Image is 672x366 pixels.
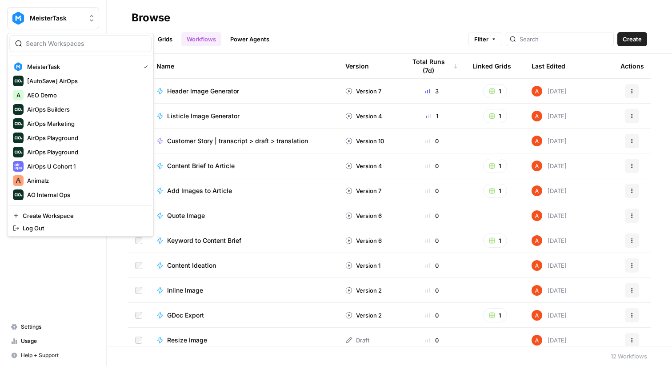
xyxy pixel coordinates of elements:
img: cje7zb9ux0f2nqyv5qqgv3u0jxek [532,161,542,171]
a: Usage [7,334,99,348]
span: GDoc Export [167,311,204,320]
img: AO Internal Ops Logo [13,189,24,200]
div: 0 [406,137,458,145]
div: Last Edited [532,54,565,78]
a: Grids [152,32,178,46]
a: All [132,32,149,46]
span: Create [623,35,642,44]
img: cje7zb9ux0f2nqyv5qqgv3u0jxek [532,235,542,246]
a: Resize Image [156,336,331,345]
button: 1 [483,159,507,173]
div: 0 [406,161,458,170]
img: cje7zb9ux0f2nqyv5qqgv3u0jxek [532,136,542,146]
span: Quote Image [167,211,205,220]
a: Add Images to Article [156,186,331,195]
img: MeisterTask Logo [10,10,26,26]
span: Inline Image [167,286,203,295]
a: Settings [7,320,99,334]
span: Filter [474,35,488,44]
div: [DATE] [532,111,567,121]
div: Version 2 [345,286,382,295]
div: Version 7 [345,186,381,195]
div: 12 Workflows [611,352,647,361]
input: Search [520,35,610,44]
span: Listicle Image Generator [167,112,240,121]
a: Quote Image [156,211,331,220]
img: cje7zb9ux0f2nqyv5qqgv3u0jxek [532,310,542,321]
button: 1 [483,184,507,198]
span: MeisterTask [27,62,136,71]
span: AEO Demo [27,91,144,100]
div: 0 [406,236,458,245]
img: AirOps Playground Logo [13,133,24,143]
button: 1 [483,233,507,248]
button: Workspace: MeisterTask [7,7,99,29]
input: Search Workspaces [26,39,146,48]
a: Listicle Image Generator [156,112,331,121]
span: Resize Image [167,336,207,345]
img: Animalz Logo [13,175,24,186]
span: Content Brief to Article [167,161,235,170]
span: AirOps Playground [27,133,144,142]
div: 0 [406,186,458,195]
div: 0 [406,261,458,270]
span: AirOps U Cohort 1 [27,162,144,171]
div: Workspace: MeisterTask [7,33,154,237]
img: cje7zb9ux0f2nqyv5qqgv3u0jxek [532,335,542,346]
a: Log Out [9,222,152,234]
button: Create [617,32,647,46]
span: AirOps Marketing [27,119,144,128]
a: Content Brief to Article [156,161,331,170]
div: 0 [406,286,458,295]
span: Animalz [27,176,144,185]
img: cje7zb9ux0f2nqyv5qqgv3u0jxek [532,185,542,196]
a: Content Ideation [156,261,331,270]
span: Header Image Generator [167,87,239,96]
div: Version 10 [345,137,384,145]
div: Version 1 [345,261,380,270]
div: Total Runs (7d) [406,54,458,78]
button: 1 [483,84,507,98]
div: [DATE] [532,335,567,346]
span: Usage [21,337,95,345]
a: Customer Story | transcript > draft > translation [156,137,331,145]
div: [DATE] [532,210,567,221]
div: 0 [406,336,458,345]
div: [DATE] [532,310,567,321]
div: Version [345,54,369,78]
span: AO Internal Ops [27,190,144,199]
button: 1 [483,109,507,123]
div: 1 [406,112,458,121]
a: Power Agents [225,32,275,46]
div: Version 4 [345,112,382,121]
button: 1 [483,308,507,322]
div: [DATE] [532,285,567,296]
img: AirOps Playground Logo [13,147,24,157]
div: Linked Grids [472,54,511,78]
div: 0 [406,311,458,320]
div: Browse [132,11,170,25]
img: [AutoSave] AirOps Logo [13,76,24,86]
div: [DATE] [532,86,567,97]
a: Inline Image [156,286,331,295]
span: A [16,91,20,100]
div: [DATE] [532,185,567,196]
div: Version 6 [345,236,382,245]
span: Create Workspace [23,211,144,220]
span: Customer Story | transcript > draft > translation [167,137,308,145]
a: Workflows [181,32,221,46]
img: cje7zb9ux0f2nqyv5qqgv3u0jxek [532,260,542,271]
div: Version 7 [345,87,381,96]
a: Header Image Generator [156,87,331,96]
div: [DATE] [532,235,567,246]
img: cje7zb9ux0f2nqyv5qqgv3u0jxek [532,285,542,296]
span: Add Images to Article [167,186,232,195]
img: cje7zb9ux0f2nqyv5qqgv3u0jxek [532,111,542,121]
img: MeisterTask Logo [13,61,24,72]
span: Log Out [23,224,144,233]
div: Version 2 [345,311,382,320]
img: cje7zb9ux0f2nqyv5qqgv3u0jxek [532,86,542,97]
a: Keyword to Content Brief [156,236,331,245]
div: Actions [620,54,644,78]
span: Content Ideation [167,261,216,270]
